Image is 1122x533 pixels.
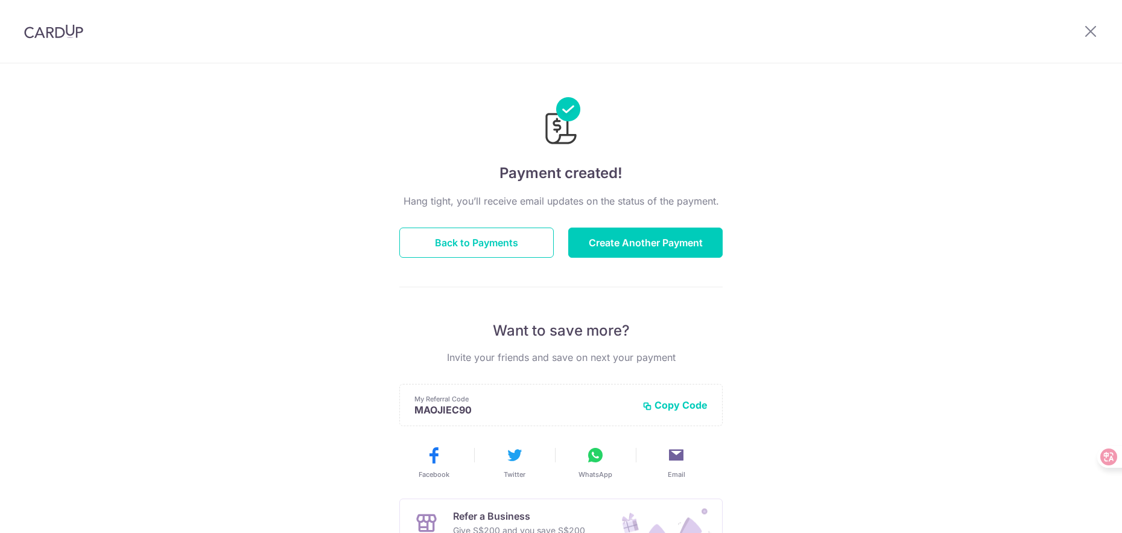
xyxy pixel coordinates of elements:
button: Twitter [479,445,550,479]
button: Back to Payments [399,228,554,258]
span: Facebook [419,470,449,479]
img: CardUp [24,24,83,39]
button: Email [641,445,712,479]
h4: Payment created! [399,162,723,184]
p: MAOJIEC90 [414,404,633,416]
span: Email [668,470,685,479]
img: Payments [542,97,580,148]
p: Hang tight, you’ll receive email updates on the status of the payment. [399,194,723,208]
p: Want to save more? [399,321,723,340]
span: WhatsApp [578,470,612,479]
button: Create Another Payment [568,228,723,258]
iframe: Opens a widget where you can find more information [1044,497,1110,527]
p: Invite your friends and save on next your payment [399,350,723,365]
button: Facebook [398,445,469,479]
p: My Referral Code [414,394,633,404]
button: Copy Code [642,399,708,411]
p: Refer a Business [453,509,585,523]
button: WhatsApp [560,445,631,479]
span: Twitter [504,470,525,479]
